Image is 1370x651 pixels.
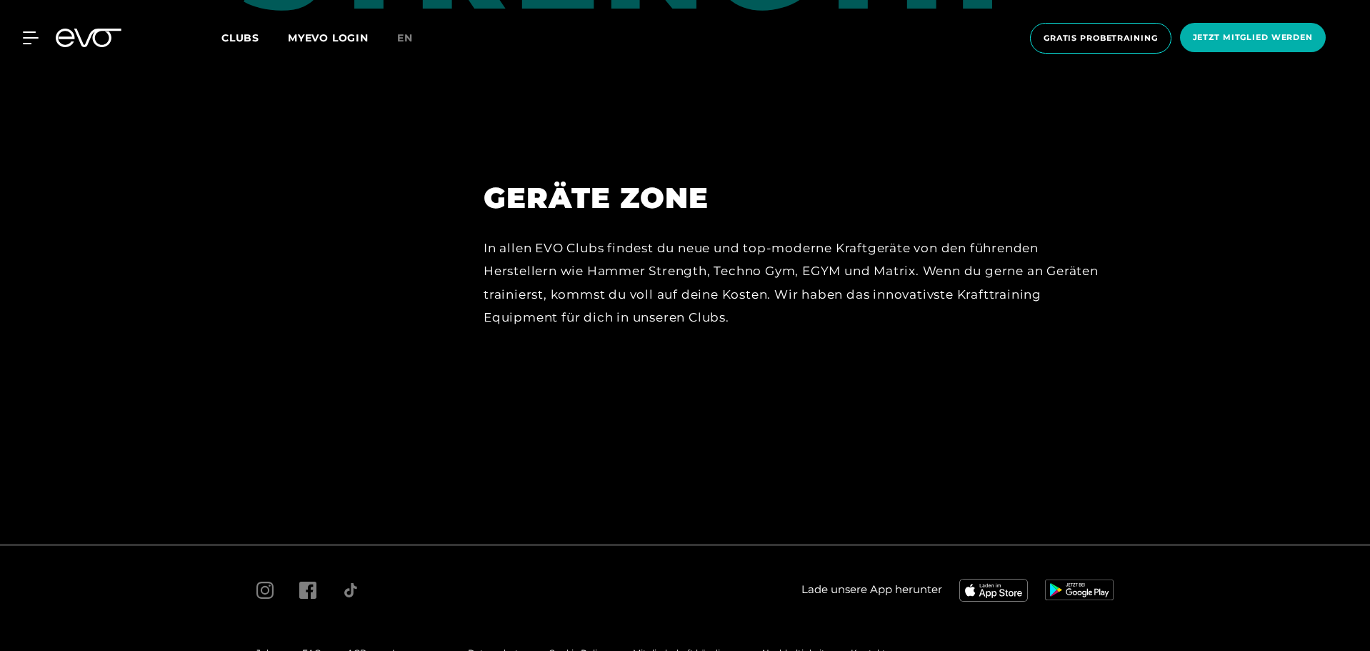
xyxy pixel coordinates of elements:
img: evofitness app [1045,580,1114,600]
span: en [397,31,413,44]
span: Clubs [221,31,259,44]
img: evofitness app [959,579,1028,602]
a: en [397,30,430,46]
span: Jetzt Mitglied werden [1193,31,1313,44]
a: MYEVO LOGIN [288,31,369,44]
h2: Geräte Zone [484,181,1108,215]
a: Gratis Probetraining [1026,23,1176,54]
span: Gratis Probetraining [1044,32,1158,44]
div: In allen EVO Clubs findest du neue und top-moderne Kraftgeräte von den führenden Herstellern wie ... [484,237,1108,329]
a: Jetzt Mitglied werden [1176,23,1330,54]
span: Lade unsere App herunter [801,582,942,598]
a: Clubs [221,31,288,44]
